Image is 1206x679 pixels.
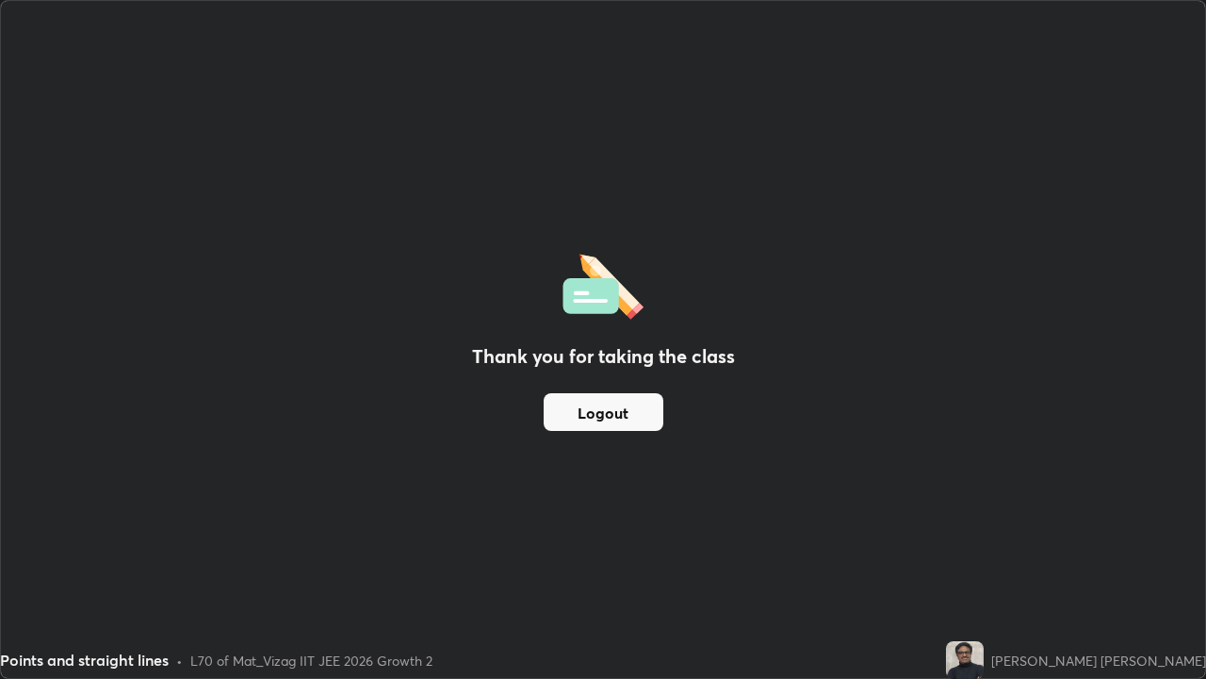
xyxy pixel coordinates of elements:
[472,342,735,371] h2: Thank you for taking the class
[946,641,984,679] img: cc4f2f66695a4fef97feaee5d3d37d29.jpg
[190,651,432,671] div: L70 of Mat_Vizag IIT JEE 2026 Growth 2
[562,248,644,320] img: offlineFeedback.1438e8b3.svg
[176,651,183,671] div: •
[991,651,1206,671] div: [PERSON_NAME] [PERSON_NAME]
[544,393,663,431] button: Logout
